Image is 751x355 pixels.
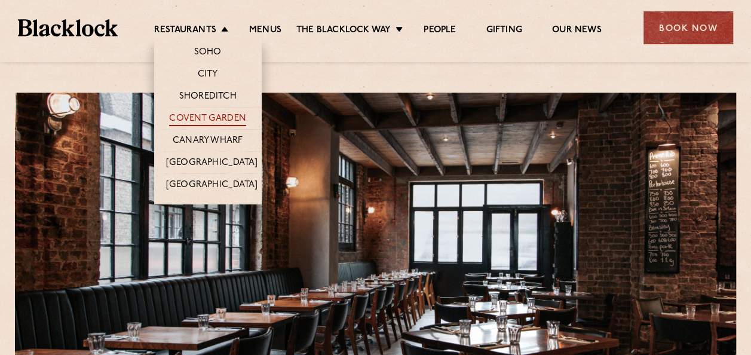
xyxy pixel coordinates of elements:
[18,19,118,36] img: BL_Textured_Logo-footer-cropped.svg
[296,25,391,38] a: The Blacklock Way
[194,47,222,60] a: Soho
[166,179,258,192] a: [GEOGRAPHIC_DATA]
[173,135,243,148] a: Canary Wharf
[169,113,246,126] a: Covent Garden
[486,25,522,38] a: Gifting
[198,69,218,82] a: City
[249,25,281,38] a: Menus
[179,91,237,104] a: Shoreditch
[643,11,733,44] div: Book Now
[154,25,216,38] a: Restaurants
[424,25,456,38] a: People
[552,25,602,38] a: Our News
[166,157,258,170] a: [GEOGRAPHIC_DATA]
